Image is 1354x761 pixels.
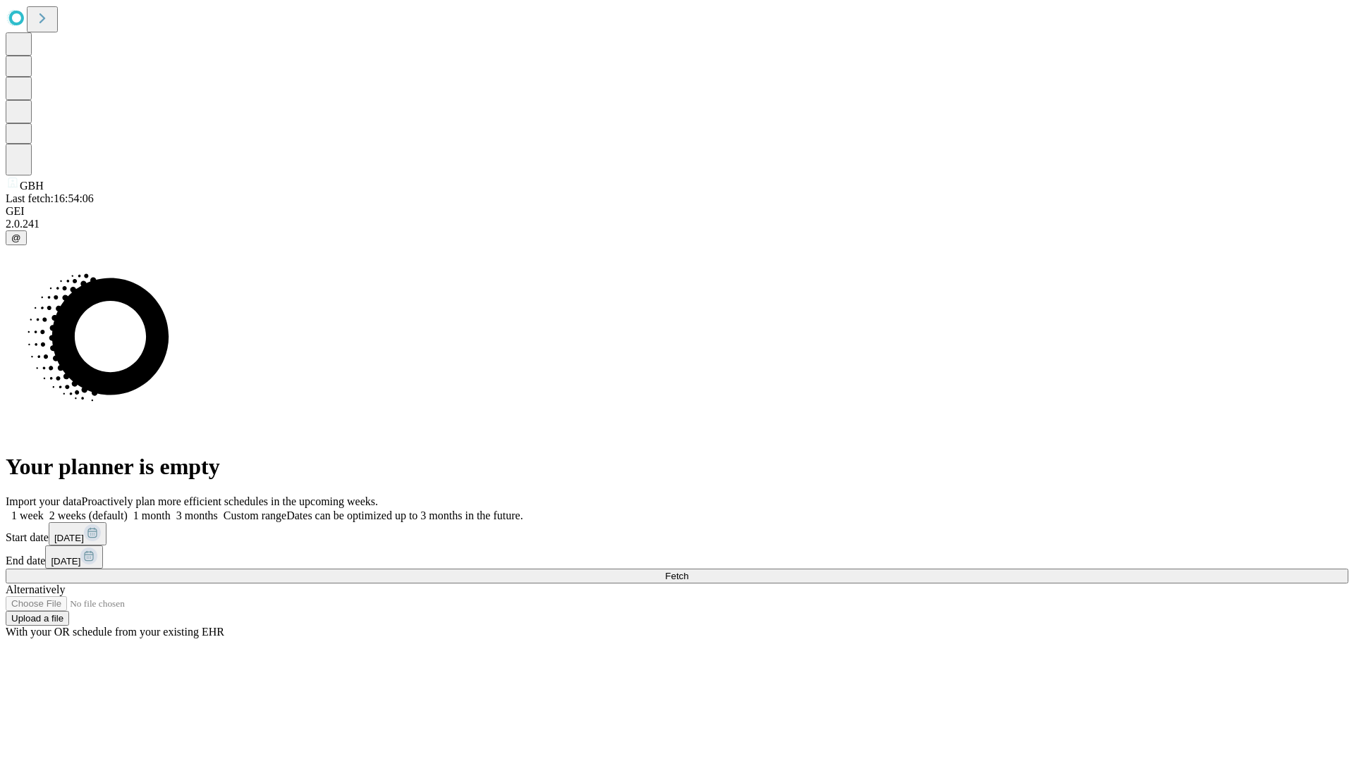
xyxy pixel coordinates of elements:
[6,569,1348,583] button: Fetch
[54,533,84,543] span: [DATE]
[6,495,82,507] span: Import your data
[6,230,27,245] button: @
[6,205,1348,218] div: GEI
[176,509,218,521] span: 3 months
[6,611,69,626] button: Upload a file
[6,522,1348,545] div: Start date
[6,626,224,638] span: With your OR schedule from your existing EHR
[6,583,65,595] span: Alternatively
[11,509,44,521] span: 1 week
[6,218,1348,230] div: 2.0.241
[45,545,103,569] button: [DATE]
[6,192,94,204] span: Last fetch: 16:54:06
[51,556,80,567] span: [DATE]
[11,233,21,243] span: @
[224,509,286,521] span: Custom range
[286,509,523,521] span: Dates can be optimized up to 3 months in the future.
[6,454,1348,480] h1: Your planner is empty
[82,495,378,507] span: Proactively plan more efficient schedules in the upcoming weeks.
[665,571,688,581] span: Fetch
[20,180,44,192] span: GBH
[49,509,128,521] span: 2 weeks (default)
[49,522,106,545] button: [DATE]
[133,509,171,521] span: 1 month
[6,545,1348,569] div: End date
